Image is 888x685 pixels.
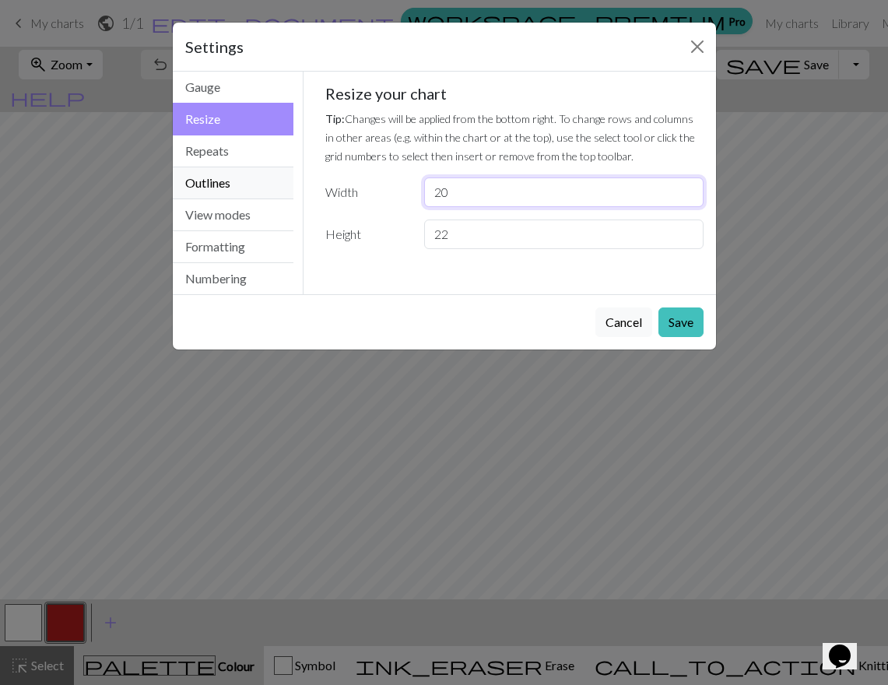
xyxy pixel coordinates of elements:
[316,177,415,207] label: Width
[173,167,294,199] button: Outlines
[185,35,244,58] h5: Settings
[173,103,294,135] button: Resize
[316,220,415,249] label: Height
[823,623,872,669] iframe: chat widget
[325,112,345,125] strong: Tip:
[658,307,704,337] button: Save
[173,263,294,294] button: Numbering
[685,34,710,59] button: Close
[325,84,704,103] h5: Resize your chart
[173,72,294,104] button: Gauge
[595,307,652,337] button: Cancel
[173,231,294,263] button: Formatting
[173,199,294,231] button: View modes
[173,135,294,167] button: Repeats
[325,112,695,163] small: Changes will be applied from the bottom right. To change rows and columns in other areas (e.g. wi...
